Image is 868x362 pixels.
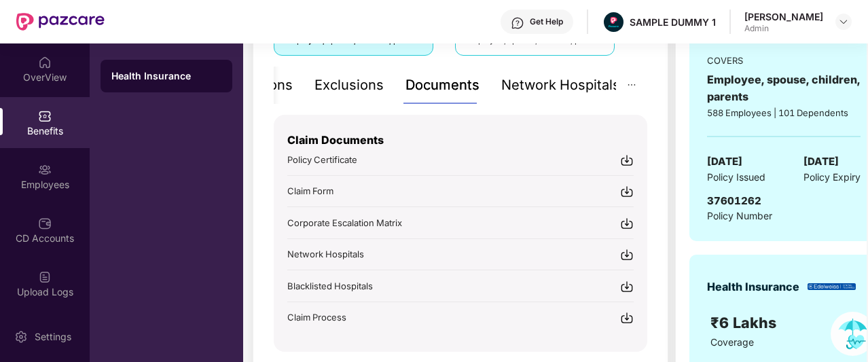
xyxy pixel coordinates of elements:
img: svg+xml;base64,PHN2ZyBpZD0iRG93bmxvYWQtMjR4MjQiIHhtbG5zPSJodHRwOi8vd3d3LnczLm9yZy8yMDAwL3N2ZyIgd2... [620,280,634,293]
div: Exclusions [314,75,384,96]
span: 37601262 [707,194,761,207]
div: COVERS [707,54,861,67]
div: Documents [405,75,480,96]
span: [DATE] [707,153,742,170]
img: svg+xml;base64,PHN2ZyBpZD0iRG93bmxvYWQtMjR4MjQiIHhtbG5zPSJodHRwOi8vd3d3LnczLm9yZy8yMDAwL3N2ZyIgd2... [620,248,634,261]
img: svg+xml;base64,PHN2ZyBpZD0iVXBsb2FkX0xvZ3MiIGRhdGEtbmFtZT0iVXBsb2FkIExvZ3MiIHhtbG5zPSJodHRwOi8vd3... [38,270,52,284]
span: [DATE] [803,153,839,170]
button: ellipsis [616,67,647,104]
p: Claim Documents [287,132,634,149]
img: svg+xml;base64,PHN2ZyBpZD0iQ0RfQWNjb3VudHMiIGRhdGEtbmFtZT0iQ0QgQWNjb3VudHMiIHhtbG5zPSJodHRwOi8vd3... [38,217,52,230]
img: svg+xml;base64,PHN2ZyBpZD0iRG93bmxvYWQtMjR4MjQiIHhtbG5zPSJodHRwOi8vd3d3LnczLm9yZy8yMDAwL3N2ZyIgd2... [620,153,634,167]
img: svg+xml;base64,PHN2ZyBpZD0iSGVscC0zMngzMiIgeG1sbnM9Imh0dHA6Ly93d3cudzMub3JnLzIwMDAvc3ZnIiB3aWR0aD... [511,16,524,30]
img: svg+xml;base64,PHN2ZyBpZD0iU2V0dGluZy0yMHgyMCIgeG1sbnM9Imh0dHA6Ly93d3cudzMub3JnLzIwMDAvc3ZnIiB3aW... [14,330,28,344]
div: SAMPLE DUMMY 1 [630,16,716,29]
div: [PERSON_NAME] [744,10,823,23]
img: Pazcare_Alternative_logo-01-01.png [604,12,623,32]
div: Settings [31,330,75,344]
img: svg+xml;base64,PHN2ZyBpZD0iRG93bmxvYWQtMjR4MjQiIHhtbG5zPSJodHRwOi8vd3d3LnczLm9yZy8yMDAwL3N2ZyIgd2... [620,217,634,230]
img: svg+xml;base64,PHN2ZyBpZD0iRHJvcGRvd24tMzJ4MzIiIHhtbG5zPSJodHRwOi8vd3d3LnczLm9yZy8yMDAwL3N2ZyIgd2... [838,16,849,27]
img: insurerLogo [808,283,856,291]
img: New Pazcare Logo [16,13,105,31]
div: Health Insurance [707,278,799,295]
span: Coverage [710,336,754,348]
span: ellipsis [627,80,636,90]
img: svg+xml;base64,PHN2ZyBpZD0iRG93bmxvYWQtMjR4MjQiIHhtbG5zPSJodHRwOi8vd3d3LnczLm9yZy8yMDAwL3N2ZyIgd2... [620,185,634,198]
span: Claim Process [287,312,346,323]
span: Corporate Escalation Matrix [287,217,402,228]
span: Blacklisted Hospitals [287,280,373,291]
img: svg+xml;base64,PHN2ZyBpZD0iQmVuZWZpdHMiIHhtbG5zPSJodHRwOi8vd3d3LnczLm9yZy8yMDAwL3N2ZyIgd2lkdGg9Ij... [38,109,52,123]
div: Admin [744,23,823,34]
div: Get Help [530,16,563,27]
img: svg+xml;base64,PHN2ZyBpZD0iSG9tZSIgeG1sbnM9Imh0dHA6Ly93d3cudzMub3JnLzIwMDAvc3ZnIiB3aWR0aD0iMjAiIG... [38,56,52,69]
span: Policy Issued [707,170,765,185]
span: Policy Number [707,210,772,221]
div: Health Insurance [111,69,221,83]
div: 588 Employees | 101 Dependents [707,106,861,120]
span: Network Hospitals [287,249,364,259]
span: Policy Certificate [287,154,357,165]
span: Policy Expiry [803,170,861,185]
span: Claim Form [287,185,333,196]
img: svg+xml;base64,PHN2ZyBpZD0iRG93bmxvYWQtMjR4MjQiIHhtbG5zPSJodHRwOi8vd3d3LnczLm9yZy8yMDAwL3N2ZyIgd2... [620,311,634,325]
img: svg+xml;base64,PHN2ZyBpZD0iRW1wbG95ZWVzIiB4bWxucz0iaHR0cDovL3d3dy53My5vcmcvMjAwMC9zdmciIHdpZHRoPS... [38,163,52,177]
span: ₹6 Lakhs [710,314,780,331]
div: Employee, spouse, children, parents [707,71,861,105]
div: Network Hospitals [501,75,620,96]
